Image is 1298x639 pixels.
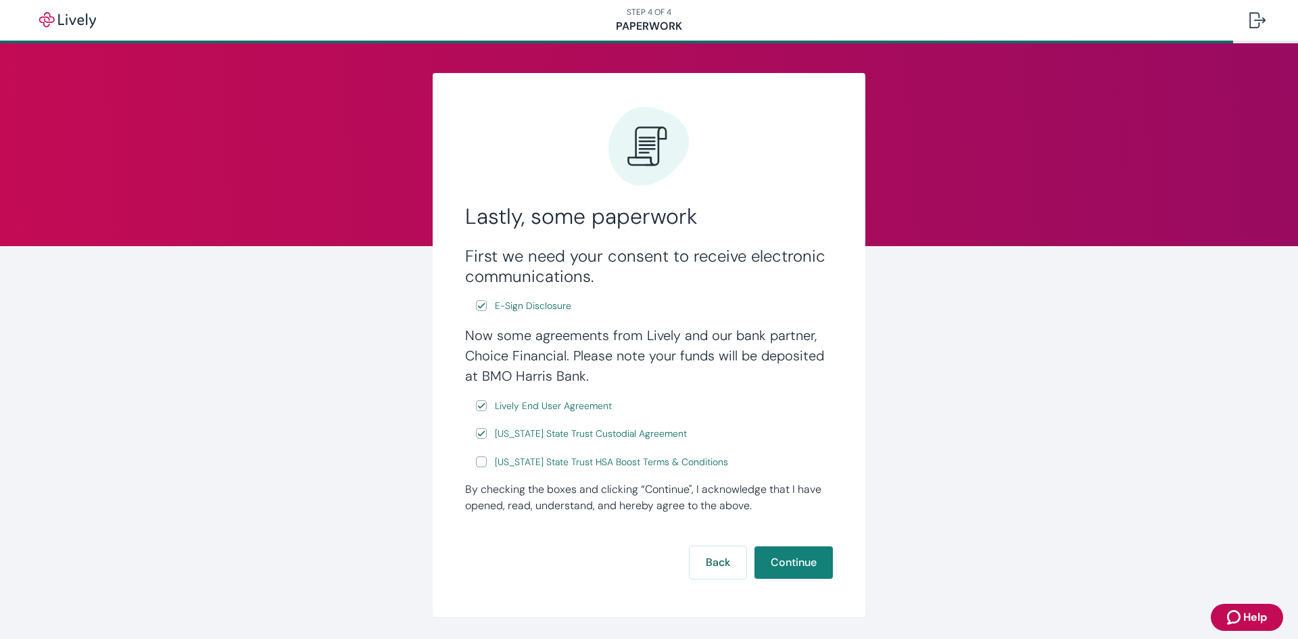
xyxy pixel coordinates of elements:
button: Zendesk support iconHelp [1211,604,1283,631]
a: e-sign disclosure document [492,425,690,442]
h4: Now some agreements from Lively and our bank partner, Choice Financial. Please note your funds wi... [465,325,833,386]
a: e-sign disclosure document [492,454,731,471]
svg: Zendesk support icon [1227,609,1243,625]
h2: Lastly, some paperwork [465,203,833,230]
button: Log out [1239,4,1276,37]
img: Lively [30,12,105,28]
a: e-sign disclosure document [492,398,615,415]
span: E-Sign Disclosure [495,299,571,313]
span: Lively End User Agreement [495,399,612,413]
span: Help [1243,609,1267,625]
a: e-sign disclosure document [492,298,574,314]
button: Back [690,546,746,579]
span: [US_STATE] State Trust Custodial Agreement [495,427,687,441]
h3: First we need your consent to receive electronic communications. [465,246,833,287]
div: By checking the boxes and clicking “Continue", I acknowledge that I have opened, read, understand... [465,481,833,514]
span: [US_STATE] State Trust HSA Boost Terms & Conditions [495,455,728,469]
button: Continue [754,546,833,579]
